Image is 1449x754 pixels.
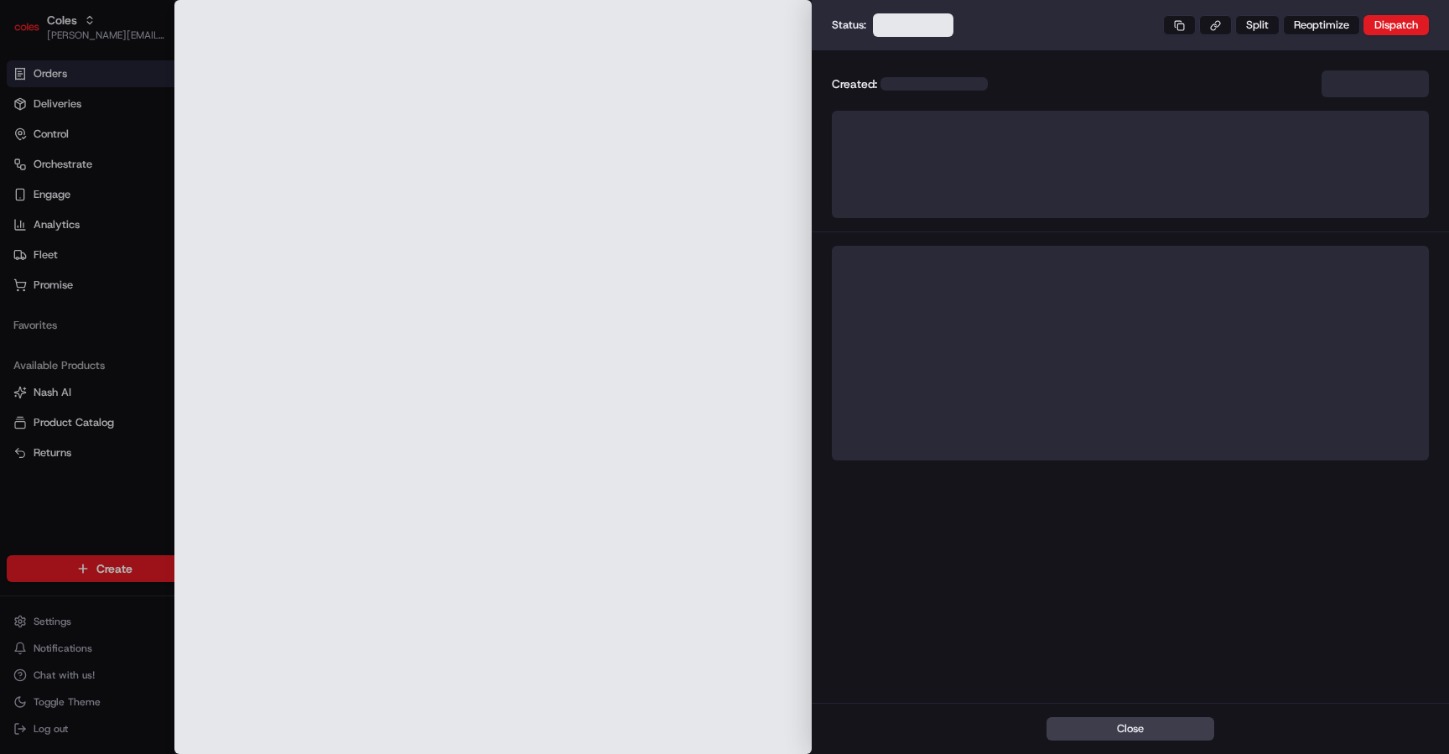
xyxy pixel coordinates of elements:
button: Close [1046,717,1214,741]
span: Created: [832,75,877,92]
button: Dispatch [1363,15,1429,35]
button: Split [1235,15,1280,35]
button: Reoptimize [1283,15,1360,35]
div: Status: [832,13,958,37]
